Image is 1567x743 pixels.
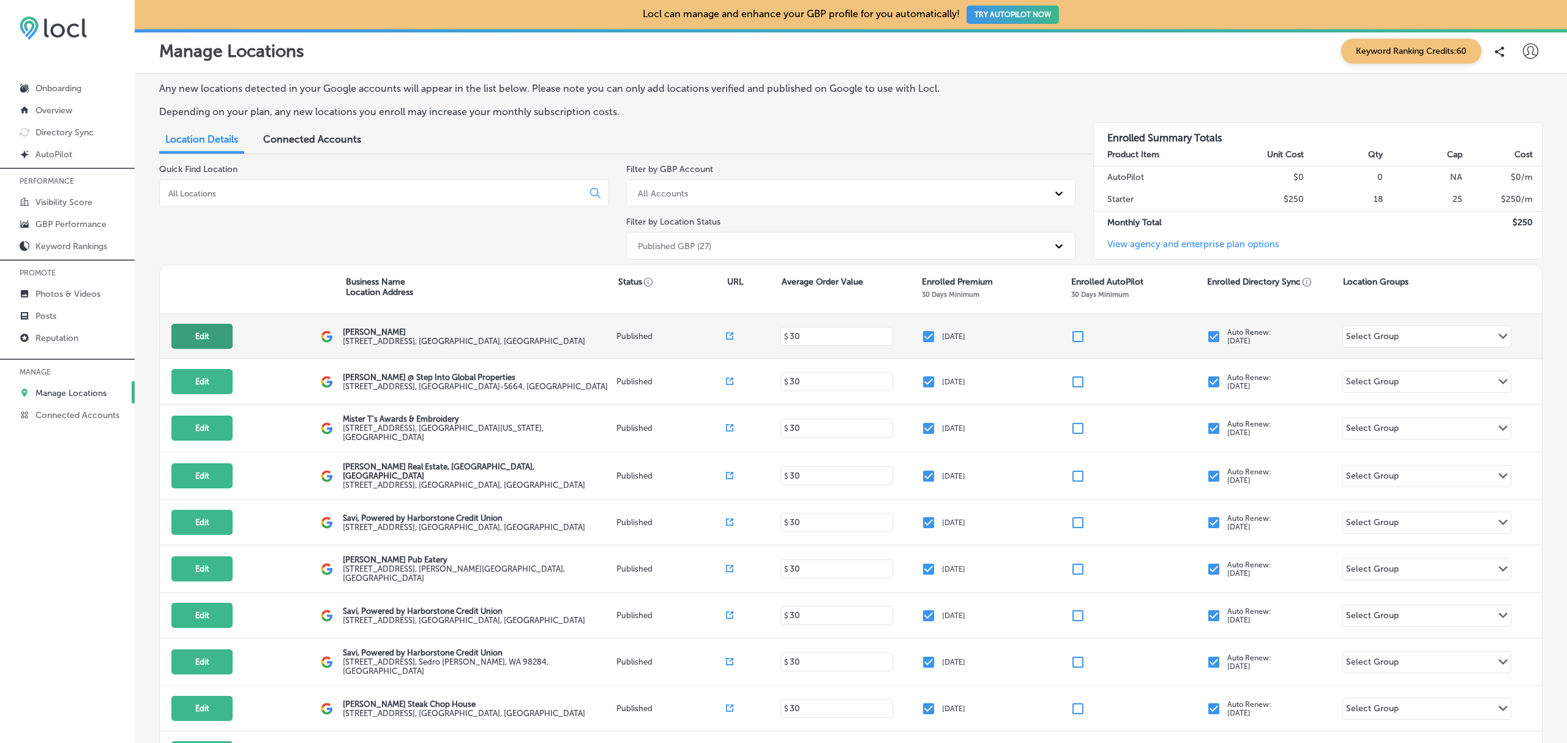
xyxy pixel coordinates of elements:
div: All Accounts [638,188,688,198]
th: Cost [1463,144,1542,166]
p: [DATE] [942,658,965,666]
td: $ 0 /m [1463,166,1542,189]
img: logo [321,703,333,715]
p: Savi, Powered by Harborstone Credit Union [343,648,613,657]
img: logo [321,517,333,529]
label: [STREET_ADDRESS] , [GEOGRAPHIC_DATA], [GEOGRAPHIC_DATA] [343,616,585,625]
td: 18 [1304,189,1383,211]
p: Keyword Rankings [36,241,107,252]
p: Auto Renew: [DATE] [1227,607,1271,624]
p: Reputation [36,333,78,343]
p: $ [784,378,788,386]
p: 30 Days Minimum [922,290,979,299]
div: Select Group [1346,610,1399,624]
p: $ [784,565,788,573]
div: Select Group [1346,564,1399,578]
td: $ 250 [1463,211,1542,234]
label: [STREET_ADDRESS] , [GEOGRAPHIC_DATA], [GEOGRAPHIC_DATA] [343,709,585,718]
p: [PERSON_NAME] [343,327,585,337]
p: 30 Days Minimum [1071,290,1129,299]
p: Manage Locations [36,388,107,398]
h3: Enrolled Summary Totals [1094,123,1543,144]
label: [STREET_ADDRESS] , [GEOGRAPHIC_DATA]-5664, [GEOGRAPHIC_DATA] [343,382,608,391]
p: [PERSON_NAME] @ Step Into Global Properties [343,373,608,382]
p: Published [616,424,726,433]
p: Auto Renew: [DATE] [1227,561,1271,578]
p: URL [727,277,743,287]
p: Business Name Location Address [346,277,413,297]
p: [DATE] [942,611,965,620]
p: AutoPilot [36,149,72,160]
span: Connected Accounts [263,133,361,145]
p: Depending on your plan, any new locations you enroll may increase your monthly subscription costs. [159,106,1058,118]
p: $ [784,658,788,666]
td: 25 [1383,189,1462,211]
td: AutoPilot [1094,166,1225,189]
p: [PERSON_NAME] Real Estate, [GEOGRAPHIC_DATA], [GEOGRAPHIC_DATA] [343,462,613,480]
p: Published [616,657,726,666]
label: [STREET_ADDRESS] , [GEOGRAPHIC_DATA][US_STATE], [GEOGRAPHIC_DATA] [343,424,613,442]
div: Select Group [1346,423,1399,437]
p: [DATE] [942,332,965,341]
img: 6efc1275baa40be7c98c3b36c6bfde44.png [20,16,87,40]
p: Published [616,564,726,573]
p: Published [616,611,726,620]
p: Overview [36,105,72,116]
p: Published [616,377,726,386]
p: [DATE] [942,472,965,480]
img: logo [321,376,333,388]
th: Qty [1304,144,1383,166]
td: 0 [1304,166,1383,189]
p: $ [784,472,788,480]
input: All Locations [167,188,580,199]
div: Select Group [1346,376,1399,390]
div: Select Group [1346,703,1399,717]
p: Manage Locations [159,41,304,61]
button: Edit [171,416,233,441]
span: Location Details [165,133,238,145]
img: logo [321,610,333,622]
p: [DATE] [942,424,965,433]
label: Quick Find Location [159,164,237,174]
label: [STREET_ADDRESS] , Sedro [PERSON_NAME], WA 98284, [GEOGRAPHIC_DATA] [343,657,613,676]
p: Mister T's Awards & Embroidery [343,414,613,424]
p: Posts [36,311,56,321]
div: Select Group [1346,471,1399,485]
td: NA [1383,166,1462,189]
p: Visibility Score [36,197,92,207]
p: [PERSON_NAME] Pub Eatery [343,555,613,564]
button: Edit [171,603,233,628]
label: [STREET_ADDRESS] , [GEOGRAPHIC_DATA], [GEOGRAPHIC_DATA] [343,337,585,346]
p: Onboarding [36,83,81,94]
p: Status [618,277,727,287]
p: Auto Renew: [DATE] [1227,420,1271,437]
p: Auto Renew: [DATE] [1227,468,1271,485]
p: Enrolled Directory Sync [1207,277,1312,287]
button: Edit [171,463,233,488]
p: $ [784,332,788,341]
p: $ [784,704,788,713]
p: Auto Renew: [DATE] [1227,700,1271,717]
div: Select Group [1346,517,1399,531]
p: Published [616,332,726,341]
p: Auto Renew: [DATE] [1227,373,1271,390]
label: Filter by GBP Account [626,164,713,174]
p: [DATE] [942,704,965,713]
p: Average Order Value [782,277,863,287]
p: [DATE] [942,518,965,527]
td: $250 [1225,189,1304,211]
img: logo [321,422,333,435]
p: GBP Performance [36,219,107,230]
p: [DATE] [942,378,965,386]
img: logo [321,563,333,575]
button: Edit [171,369,233,394]
p: Auto Renew: [DATE] [1227,654,1271,671]
td: Monthly Total [1094,211,1225,234]
div: Select Group [1346,331,1399,345]
p: Enrolled Premium [922,277,993,287]
p: Savi, Powered by Harborstone Credit Union [343,513,585,523]
p: Savi, Powered by Harborstone Credit Union [343,607,585,616]
img: logo [321,470,333,482]
p: Location Groups [1343,277,1408,287]
strong: Product Item [1107,149,1159,160]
